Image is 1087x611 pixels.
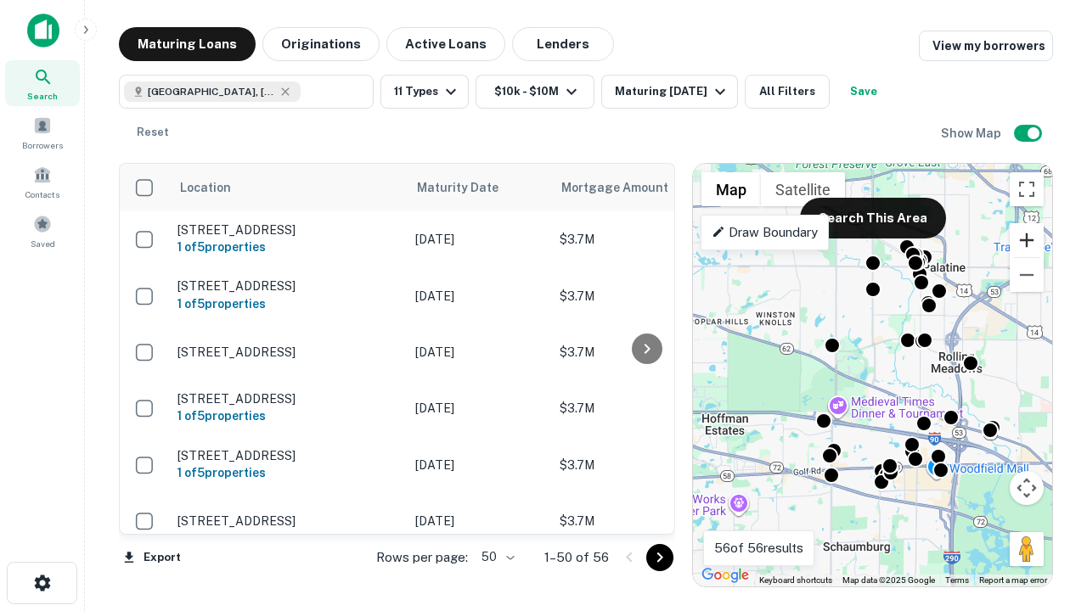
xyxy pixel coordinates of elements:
[177,294,398,313] h6: 1 of 5 properties
[177,406,398,425] h6: 1 of 5 properties
[919,31,1053,61] a: View my borrowers
[615,81,730,102] div: Maturing [DATE]
[22,138,63,152] span: Borrowers
[262,27,380,61] button: Originations
[979,575,1047,585] a: Report a map error
[560,230,729,249] p: $3.7M
[714,538,803,558] p: 56 of 56 results
[5,60,80,106] a: Search
[544,547,609,568] p: 1–50 of 56
[25,188,59,201] span: Contacts
[836,75,891,109] button: Save your search to get updates of matches that match your search criteria.
[5,208,80,254] a: Saved
[560,287,729,305] p: $3.7M
[601,75,738,109] button: Maturing [DATE]
[177,463,398,482] h6: 1 of 5 properties
[415,399,543,418] p: [DATE]
[126,115,180,149] button: Reset
[476,75,594,109] button: $10k - $10M
[177,238,398,256] h6: 1 of 5 properties
[119,27,256,61] button: Maturing Loans
[712,222,818,243] p: Draw Boundary
[1002,475,1087,557] iframe: Chat Widget
[31,237,55,250] span: Saved
[512,27,614,61] button: Lenders
[415,512,543,530] p: [DATE]
[646,544,673,571] button: Go to next page
[177,345,398,360] p: [STREET_ADDRESS]
[148,84,275,99] span: [GEOGRAPHIC_DATA], [GEOGRAPHIC_DATA]
[415,230,543,249] p: [DATE]
[551,164,738,211] th: Mortgage Amount
[745,75,830,109] button: All Filters
[560,343,729,362] p: $3.7M
[693,164,1052,586] div: 0 0
[177,222,398,238] p: [STREET_ADDRESS]
[945,575,969,585] a: Terms (opens in new tab)
[119,545,185,570] button: Export
[561,177,690,198] span: Mortgage Amount
[179,177,231,198] span: Location
[177,391,398,406] p: [STREET_ADDRESS]
[1010,471,1044,505] button: Map camera controls
[1010,172,1044,206] button: Toggle fullscreen view
[1010,258,1044,292] button: Zoom out
[415,343,543,362] p: [DATE]
[560,399,729,418] p: $3.7M
[380,75,469,109] button: 11 Types
[169,164,407,211] th: Location
[27,89,58,103] span: Search
[475,545,517,569] div: 50
[761,172,845,206] button: Show satellite imagery
[697,564,753,586] a: Open this area in Google Maps (opens a new window)
[415,456,543,474] p: [DATE]
[842,575,935,585] span: Map data ©2025 Google
[759,575,832,586] button: Keyboard shortcuts
[376,547,468,568] p: Rows per page:
[560,512,729,530] p: $3.7M
[941,124,1004,143] h6: Show Map
[701,172,761,206] button: Show street map
[177,513,398,529] p: [STREET_ADDRESS]
[417,177,521,198] span: Maturity Date
[697,564,753,586] img: Google
[407,164,551,211] th: Maturity Date
[560,456,729,474] p: $3.7M
[177,448,398,463] p: [STREET_ADDRESS]
[27,14,59,48] img: capitalize-icon.png
[386,27,505,61] button: Active Loans
[1010,223,1044,257] button: Zoom in
[415,287,543,305] p: [DATE]
[5,159,80,205] a: Contacts
[177,278,398,294] p: [STREET_ADDRESS]
[5,109,80,155] a: Borrowers
[800,198,946,238] button: Search This Area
